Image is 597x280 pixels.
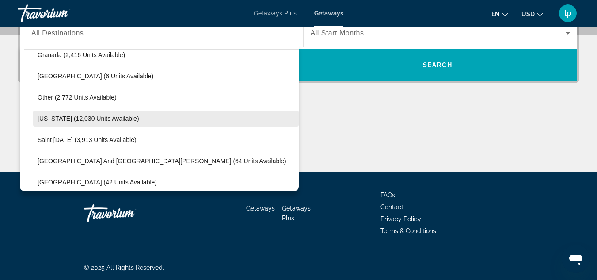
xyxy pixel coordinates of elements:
[311,29,364,37] span: All Start Months
[254,10,297,17] a: Getaways Plus
[33,89,299,105] button: Other (2,772 units available)
[38,51,125,58] span: Granada (2,416 units available)
[33,132,299,148] button: Saint [DATE] (3,913 units available)
[380,227,436,234] a: Terms & Conditions
[380,192,395,199] a: FAQs
[31,29,84,37] span: All Destinations
[491,11,500,18] span: en
[282,205,311,222] a: Getaways Plus
[38,136,137,143] span: Saint [DATE] (3,913 units available)
[33,111,299,127] button: [US_STATE] (12,030 units available)
[33,47,299,63] button: Granada (2,416 units available)
[556,4,579,23] button: User Menu
[38,94,117,101] span: Other (2,772 units available)
[18,2,106,25] a: Travorium
[33,174,299,190] button: [GEOGRAPHIC_DATA] (42 units available)
[84,200,172,226] a: Travorium
[562,245,590,273] iframe: Botón para iniciar la ventana de mensajería
[491,8,508,20] button: Change language
[299,49,578,81] button: Search
[38,73,153,80] span: [GEOGRAPHIC_DATA] (6 units available)
[20,17,577,81] div: Search widget
[380,203,403,211] a: Contact
[246,205,275,212] a: Getaways
[521,8,543,20] button: Change currency
[564,9,571,18] span: lp
[423,61,453,69] span: Search
[521,11,535,18] span: USD
[38,179,157,186] span: [GEOGRAPHIC_DATA] (42 units available)
[380,215,421,222] a: Privacy Policy
[33,153,299,169] button: [GEOGRAPHIC_DATA] and [GEOGRAPHIC_DATA][PERSON_NAME] (64 units available)
[314,10,343,17] a: Getaways
[33,68,299,84] button: [GEOGRAPHIC_DATA] (6 units available)
[38,157,286,165] span: [GEOGRAPHIC_DATA] and [GEOGRAPHIC_DATA][PERSON_NAME] (64 units available)
[38,115,139,122] span: [US_STATE] (12,030 units available)
[84,264,164,271] span: © 2025 All Rights Reserved.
